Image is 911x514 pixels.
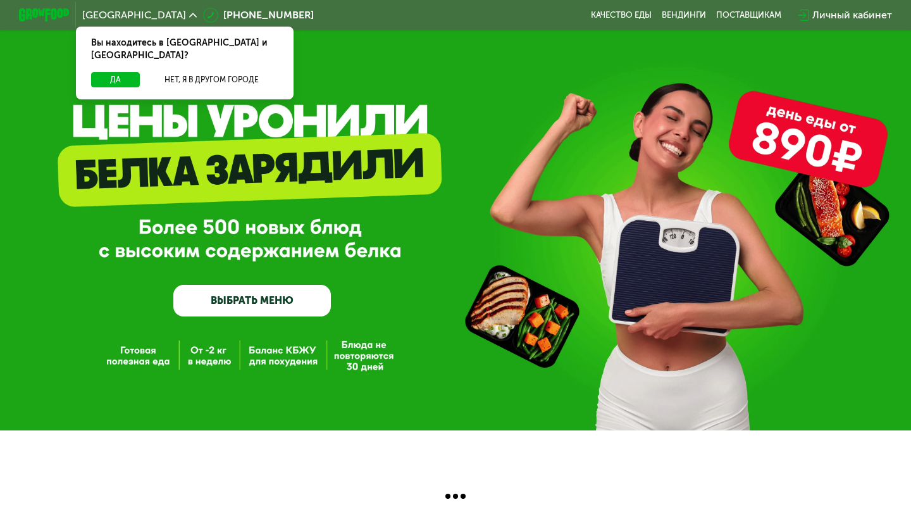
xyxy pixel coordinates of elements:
div: Личный кабинет [812,8,892,23]
a: [PHONE_NUMBER] [203,8,314,23]
button: Нет, я в другом городе [145,72,278,87]
div: поставщикам [716,10,781,20]
a: Качество еды [591,10,652,20]
a: Вендинги [662,10,706,20]
span: [GEOGRAPHIC_DATA] [82,10,186,20]
div: Вы находитесь в [GEOGRAPHIC_DATA] и [GEOGRAPHIC_DATA]? [76,27,294,72]
button: Да [91,72,140,87]
a: ВЫБРАТЬ МЕНЮ [173,285,331,317]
